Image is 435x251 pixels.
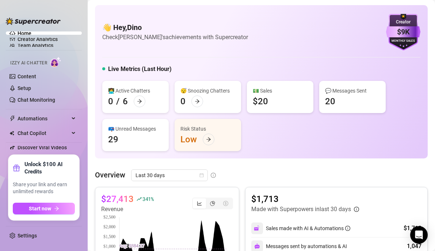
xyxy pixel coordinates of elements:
div: Sales made with AI & Automations [266,224,350,232]
article: Check [PERSON_NAME]'s achievements with Supercreator [102,33,248,42]
span: Share your link and earn unlimited rewards [13,181,75,195]
span: arrow-right [137,99,142,104]
div: Risk Status [180,125,235,133]
img: svg%3e [254,225,260,232]
article: Made with Superpowers in last 30 days [251,205,351,214]
span: arrow-right [54,206,59,211]
div: 20 [325,95,335,107]
span: arrow-right [206,137,211,142]
span: thunderbolt [9,116,15,121]
a: Setup [18,85,31,91]
div: 💬 Messages Sent [325,87,380,95]
div: segmented control [192,198,233,209]
span: Last 30 days [136,170,203,181]
span: Automations [18,113,69,124]
a: Creator Analytics [18,33,76,45]
div: Creator [386,19,420,26]
img: purple-badge-B9DA21FR.svg [386,14,420,50]
a: Chat Monitoring [18,97,55,103]
span: 341 % [142,195,154,202]
a: Home [18,30,31,36]
a: Settings [18,233,37,239]
div: 📪 Unread Messages [108,125,163,133]
article: Revenue [101,205,154,214]
a: Team Analytics [18,42,53,48]
div: 0 [180,95,186,107]
div: 👩‍💻 Active Chatters [108,87,163,95]
div: 29 [108,134,118,145]
div: 😴 Snoozing Chatters [180,87,235,95]
div: $9K [386,26,420,38]
span: gift [13,164,20,172]
div: 0 [108,95,113,107]
span: pie-chart [210,201,215,206]
span: Start now [29,206,51,211]
a: Content [18,74,36,79]
span: info-circle [354,207,359,212]
div: $20 [253,95,268,107]
span: dollar-circle [223,201,228,206]
a: Discover Viral Videos [18,145,67,150]
h5: Live Metrics (Last Hour) [108,65,172,74]
span: arrow-right [195,99,200,104]
div: 1,047 [407,242,421,251]
span: info-circle [345,226,350,231]
button: Start nowarrow-right [13,203,75,214]
article: $27,413 [101,193,134,205]
span: Chat Copilot [18,127,69,139]
img: logo-BBDzfeDw.svg [6,18,61,25]
span: calendar [199,173,204,177]
h4: 👋 Hey, Dino [102,22,248,33]
img: Chat Copilot [9,131,14,136]
img: svg%3e [254,243,260,249]
div: Open Intercom Messenger [410,226,428,244]
div: 💵 Sales [253,87,308,95]
article: Overview [95,169,125,180]
span: line-chart [197,201,202,206]
span: rise [137,196,142,202]
img: AI Chatter [50,57,61,67]
div: Monthly Sales [386,39,420,44]
article: $1,713 [251,193,359,205]
div: $1,713 [404,224,421,233]
span: info-circle [211,173,216,178]
div: 6 [123,95,128,107]
strong: Unlock $100 AI Credits [24,161,75,175]
span: Izzy AI Chatter [10,60,47,67]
